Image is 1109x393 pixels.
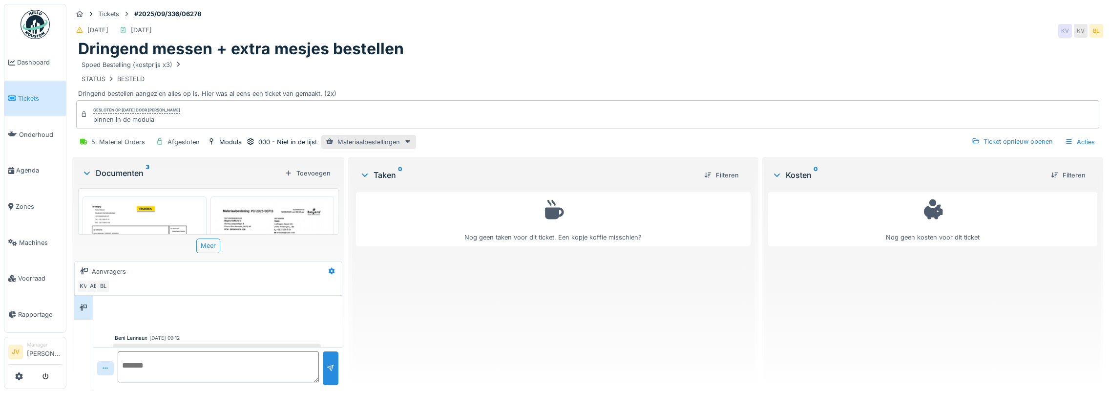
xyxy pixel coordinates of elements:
[4,297,66,333] a: Rapportage
[362,196,744,242] div: Nog geen taken voor dit ticket. Een kopje koffie misschien?
[149,334,180,342] div: [DATE] 09:12
[1089,24,1103,38] div: BL
[85,199,204,367] img: mluz64lhjrr5fx8m1ipbdgxxvje0
[115,334,147,342] div: Beni Lannaux
[82,60,182,69] div: Spoed Bestelling (kostprijs x3)
[130,9,205,19] strong: #2025/09/336/06278
[1047,169,1089,182] div: Filteren
[16,202,62,211] span: Zones
[91,137,145,147] div: 5. Material Orders
[167,137,200,147] div: Afgesloten
[19,130,62,139] span: Onderhoud
[8,345,23,359] li: JV
[4,261,66,297] a: Voorraad
[4,224,66,261] a: Machines
[86,280,100,293] div: AB
[18,310,62,319] span: Rapportage
[219,137,242,147] div: Modula
[17,58,62,67] span: Dashboard
[78,40,404,58] h1: Dringend messen + extra mesjes bestellen
[814,169,818,181] sup: 0
[360,169,696,181] div: Taken
[131,25,152,35] div: [DATE]
[196,239,220,253] div: Meer
[8,341,62,365] a: JV Manager[PERSON_NAME]
[4,116,66,153] a: Onderhoud
[82,74,145,84] div: STATUS BESTELD
[146,167,149,179] sup: 3
[78,59,1097,99] div: Dringend bestellen aangezien alles op is. Hier was al eens een ticket van gemaakt. (2x)
[96,280,110,293] div: BL
[4,44,66,81] a: Dashboard
[92,267,126,276] div: Aanvragers
[213,199,332,367] img: ihjmv1zf38bwnipza8mu0iweydgr
[1061,135,1099,149] div: Acties
[19,238,62,247] span: Machines
[1074,24,1088,38] div: KV
[321,135,416,149] div: Materiaalbestellingen
[82,167,281,179] div: Documenten
[398,169,402,181] sup: 0
[774,196,1091,242] div: Nog geen kosten voor dit ticket
[27,341,62,349] div: Manager
[4,189,66,225] a: Zones
[968,135,1057,148] div: Ticket opnieuw openen
[258,137,317,147] div: 000 - Niet in de lijst
[16,166,62,175] span: Agenda
[93,107,180,114] div: Gesloten op [DATE] door [PERSON_NAME]
[21,10,50,39] img: Badge_color-CXgf-gQk.svg
[4,153,66,189] a: Agenda
[18,274,62,283] span: Voorraad
[93,115,180,124] div: binnen in de modula
[87,25,108,35] div: [DATE]
[27,341,62,362] li: [PERSON_NAME]
[281,167,335,180] div: Toevoegen
[98,9,119,19] div: Tickets
[77,280,90,293] div: KV
[18,94,62,103] span: Tickets
[700,169,743,182] div: Filteren
[1058,24,1072,38] div: KV
[4,81,66,117] a: Tickets
[772,169,1043,181] div: Kosten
